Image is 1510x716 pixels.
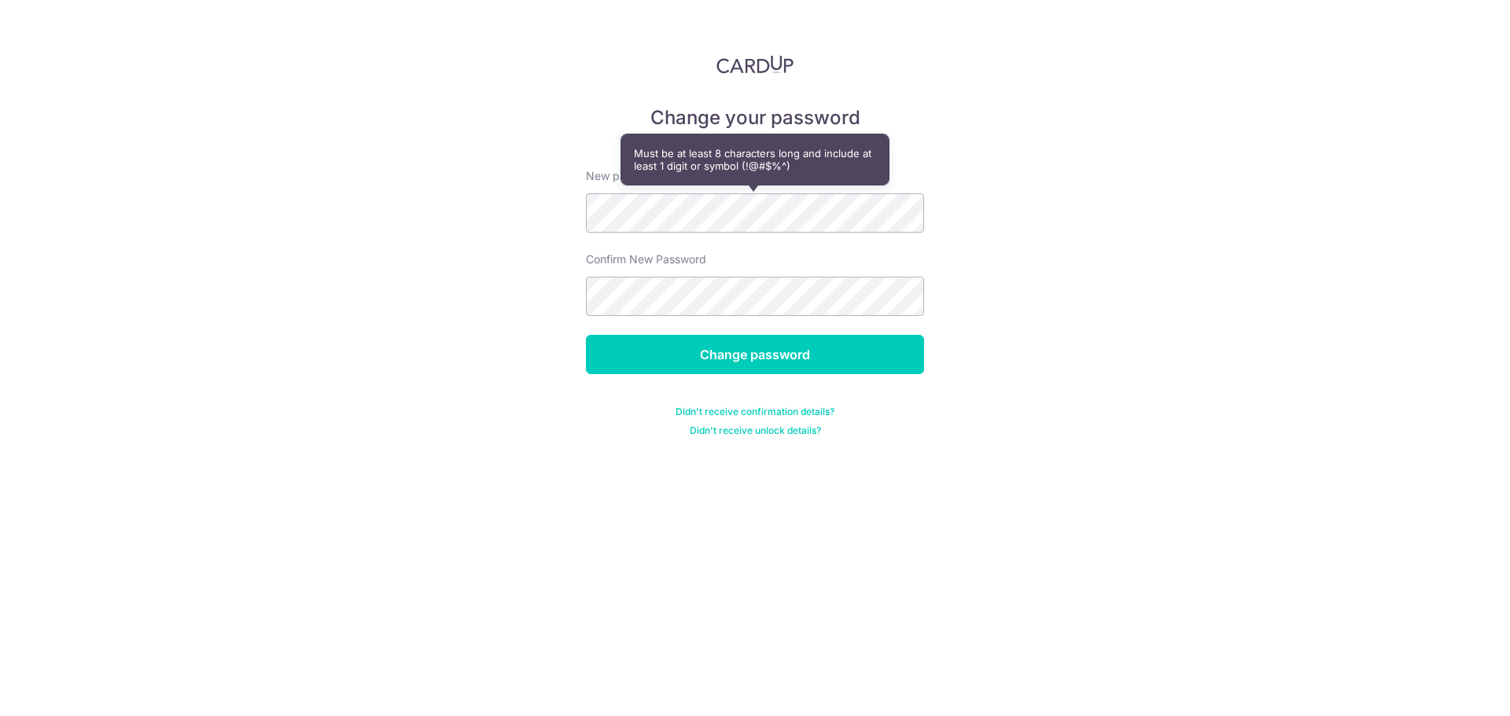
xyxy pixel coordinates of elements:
[586,335,924,374] input: Change password
[716,55,794,74] img: CardUp Logo
[586,252,706,267] label: Confirm New Password
[586,168,663,184] label: New password
[676,406,834,418] a: Didn't receive confirmation details?
[621,134,889,185] div: Must be at least 8 characters long and include at least 1 digit or symbol (!@#$%^)
[690,424,821,437] a: Didn't receive unlock details?
[586,105,924,130] h5: Change your password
